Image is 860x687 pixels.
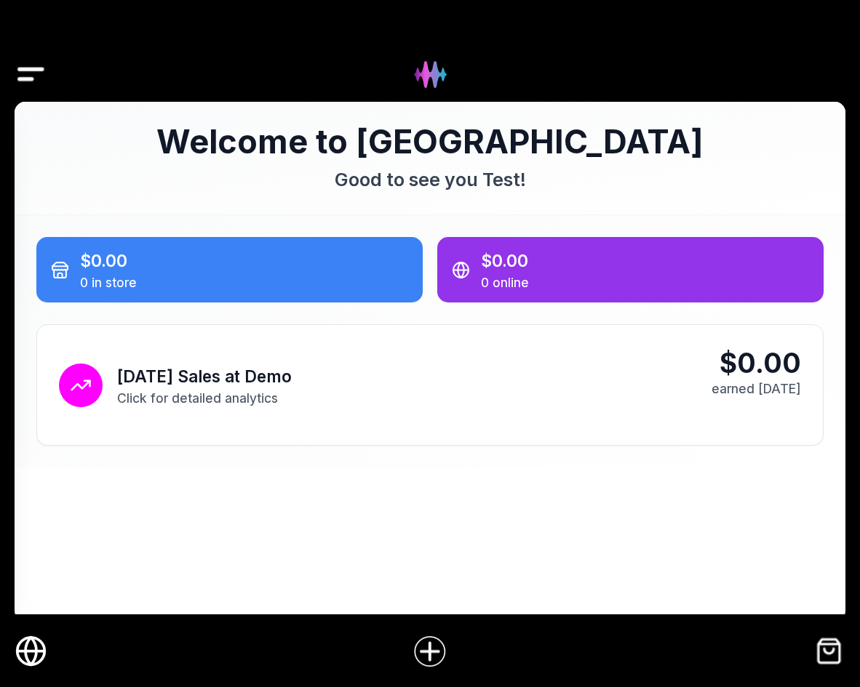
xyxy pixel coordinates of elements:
[335,169,526,190] span: Good to see you Test !
[704,347,801,379] div: $0.00
[80,273,408,292] div: 0 in store
[15,635,47,667] a: Online Store
[15,47,47,103] img: Drawer
[15,35,47,68] button: Drawer
[402,47,458,103] img: Hydee Logo
[80,248,408,273] div: $0.00
[481,273,809,292] div: 0 online
[481,248,809,273] div: $0.00
[117,389,292,407] p: Click for detailed analytics
[402,623,458,680] a: Add Item
[813,635,845,667] img: Checkout
[704,379,801,398] div: earned [DATE]
[117,363,292,389] h2: [DATE] Sales at Demo
[36,124,824,160] h1: Welcome to [GEOGRAPHIC_DATA]
[413,634,447,669] img: Add Item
